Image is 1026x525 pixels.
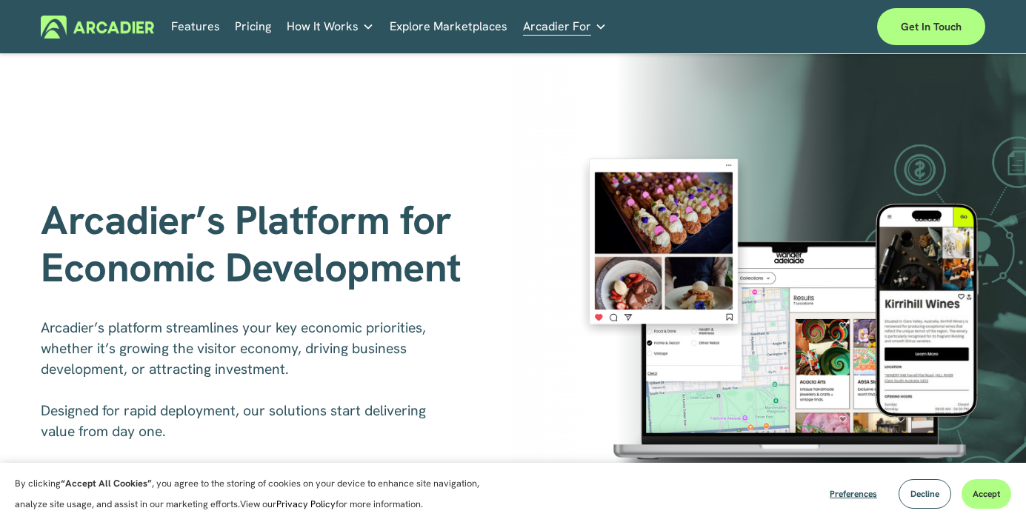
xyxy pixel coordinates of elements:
[962,479,1011,509] button: Accept
[819,479,888,509] button: Preferences
[523,16,591,37] span: Arcadier For
[390,15,507,38] a: Explore Marketplaces
[877,8,985,45] a: Get in touch
[41,401,430,441] span: Designed for rapid deployment, our solutions start delivering value from day one.
[15,473,496,515] p: By clicking , you agree to the storing of cookies on your device to enhance site navigation, anal...
[235,15,271,38] a: Pricing
[973,488,1000,500] span: Accept
[523,15,607,38] a: folder dropdown
[61,477,152,489] strong: “Accept All Cookies”
[287,15,374,38] a: folder dropdown
[899,479,951,509] button: Decline
[41,194,462,293] span: Arcadier’s Platform for Economic Development
[41,318,434,442] p: Arcadier’s platform streamlines your key economic priorities, whether it’s growing the visitor ec...
[910,488,939,500] span: Decline
[287,16,359,37] span: How It Works
[830,488,877,500] span: Preferences
[276,498,336,510] a: Privacy Policy
[41,16,154,39] img: Arcadier
[171,15,220,38] a: Features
